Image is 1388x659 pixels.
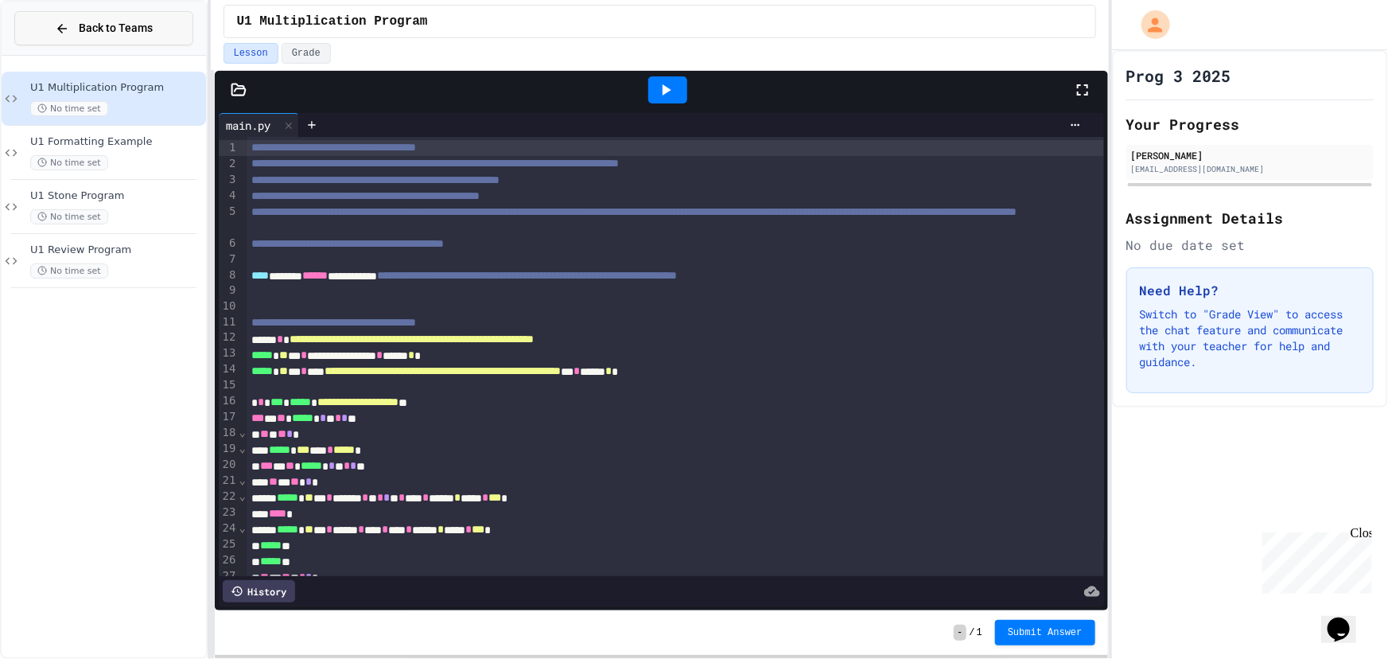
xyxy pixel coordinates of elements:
div: 20 [219,457,239,473]
div: 26 [219,552,239,568]
div: 14 [219,361,239,377]
h2: Your Progress [1126,113,1374,135]
h2: Assignment Details [1126,207,1374,229]
div: 25 [219,536,239,552]
div: 8 [219,267,239,283]
span: U1 Formatting Example [30,135,203,149]
button: Submit Answer [995,620,1095,645]
div: 12 [219,329,239,345]
div: [PERSON_NAME] [1131,148,1369,162]
div: 4 [219,188,239,204]
span: Fold line [238,442,246,454]
span: Fold line [238,489,246,502]
span: Fold line [238,426,246,439]
iframe: chat widget [1256,526,1372,594]
button: Back to Teams [14,11,193,45]
div: 16 [219,393,239,409]
span: U1 Multiplication Program [237,12,428,31]
span: No time set [30,263,108,279]
h3: Need Help? [1140,281,1360,300]
span: - [954,625,966,641]
div: 15 [219,377,239,393]
div: 6 [219,236,239,252]
div: 11 [219,314,239,330]
span: No time set [30,101,108,116]
div: 3 [219,172,239,188]
div: 27 [219,568,239,584]
span: No time set [30,155,108,170]
div: 13 [219,345,239,361]
div: main.py [219,117,279,134]
div: My Account [1125,6,1174,43]
button: Grade [282,43,331,64]
button: Lesson [224,43,278,64]
div: 22 [219,489,239,505]
div: main.py [219,113,299,137]
span: / [970,626,975,639]
span: No time set [30,209,108,224]
span: U1 Review Program [30,244,203,257]
div: 17 [219,409,239,425]
span: 1 [977,626,982,639]
div: No due date set [1126,236,1374,255]
div: 18 [219,425,239,441]
span: Submit Answer [1008,626,1083,639]
div: 1 [219,140,239,156]
span: Fold line [238,474,246,486]
h1: Prog 3 2025 [1126,64,1231,87]
p: Switch to "Grade View" to access the chat feature and communicate with your teacher for help and ... [1140,306,1360,370]
div: 10 [219,298,239,314]
div: 24 [219,521,239,536]
div: 5 [219,204,239,236]
span: U1 Stone Program [30,189,203,203]
span: Fold line [238,521,246,534]
span: Back to Teams [79,20,153,37]
div: Chat with us now!Close [6,6,110,101]
div: [EMAIL_ADDRESS][DOMAIN_NAME] [1131,163,1369,175]
iframe: chat widget [1321,595,1372,643]
div: 19 [219,441,239,457]
div: 9 [219,283,239,298]
div: 2 [219,156,239,172]
span: U1 Multiplication Program [30,81,203,95]
div: 21 [219,473,239,489]
div: 23 [219,505,239,521]
div: 7 [219,252,239,267]
div: History [223,580,295,602]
